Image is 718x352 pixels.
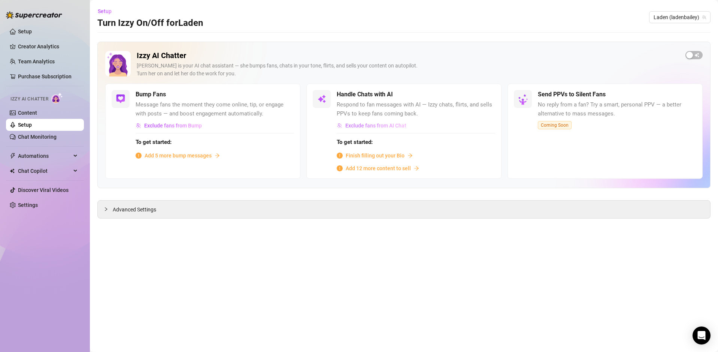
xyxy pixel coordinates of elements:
[18,165,71,177] span: Chat Copilot
[345,123,406,129] span: Exclude fans from AI Chat
[337,123,342,128] img: svg%3e
[538,90,606,99] h5: Send PPVs to Silent Fans
[538,121,572,129] span: Coming Soon
[538,100,696,118] span: No reply from a fan? Try a smart, personal PPV — a better alternative to mass messages.
[10,96,48,103] span: Izzy AI Chatter
[337,100,495,118] span: Respond to fan messages with AI — Izzy chats, flirts, and sells PPVs to keep fans coming back.
[10,168,15,174] img: Chat Copilot
[113,205,156,214] span: Advanced Settings
[18,28,32,34] a: Setup
[144,123,202,129] span: Exclude fans from Bump
[693,327,711,345] div: Open Intercom Messenger
[51,93,63,103] img: AI Chatter
[18,58,55,64] a: Team Analytics
[18,40,78,52] a: Creator Analytics
[6,11,62,19] img: logo-BBDzfeDw.svg
[215,153,220,158] span: arrow-right
[116,94,125,103] img: svg%3e
[137,51,679,60] h2: Izzy AI Chatter
[136,139,172,145] strong: To get started:
[654,12,706,23] span: Laden (ladenbailey)
[18,187,69,193] a: Discover Viral Videos
[18,73,72,79] a: Purchase Subscription
[18,150,71,162] span: Automations
[518,94,530,106] img: silent-fans-ppv-o-N6Mmdf.svg
[105,51,131,76] img: Izzy AI Chatter
[702,15,706,19] span: team
[136,100,294,118] span: Message fans the moment they come online, tip, or engage with posts — and boost engagement automa...
[337,165,343,171] span: info-circle
[317,94,326,103] img: svg%3e
[337,120,407,132] button: Exclude fans from AI Chat
[346,151,405,160] span: Finish filling out your Bio
[104,205,113,213] div: collapsed
[18,202,38,208] a: Settings
[18,134,57,140] a: Chat Monitoring
[337,153,343,159] span: info-circle
[414,166,419,171] span: arrow-right
[136,120,202,132] button: Exclude fans from Bump
[97,17,203,29] h3: Turn Izzy On/Off for Laden
[408,153,413,158] span: arrow-right
[337,139,373,145] strong: To get started:
[337,90,393,99] h5: Handle Chats with AI
[145,151,212,160] span: Add 5 more bump messages
[18,110,37,116] a: Content
[104,207,108,211] span: collapsed
[136,153,142,159] span: info-circle
[346,164,411,172] span: Add 12 more content to sell
[136,90,166,99] h5: Bump Fans
[97,5,118,17] button: Setup
[10,153,16,159] span: thunderbolt
[136,123,141,128] img: svg%3e
[18,122,32,128] a: Setup
[98,8,112,14] span: Setup
[137,62,679,78] div: [PERSON_NAME] is your AI chat assistant — she bumps fans, chats in your tone, flirts, and sells y...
